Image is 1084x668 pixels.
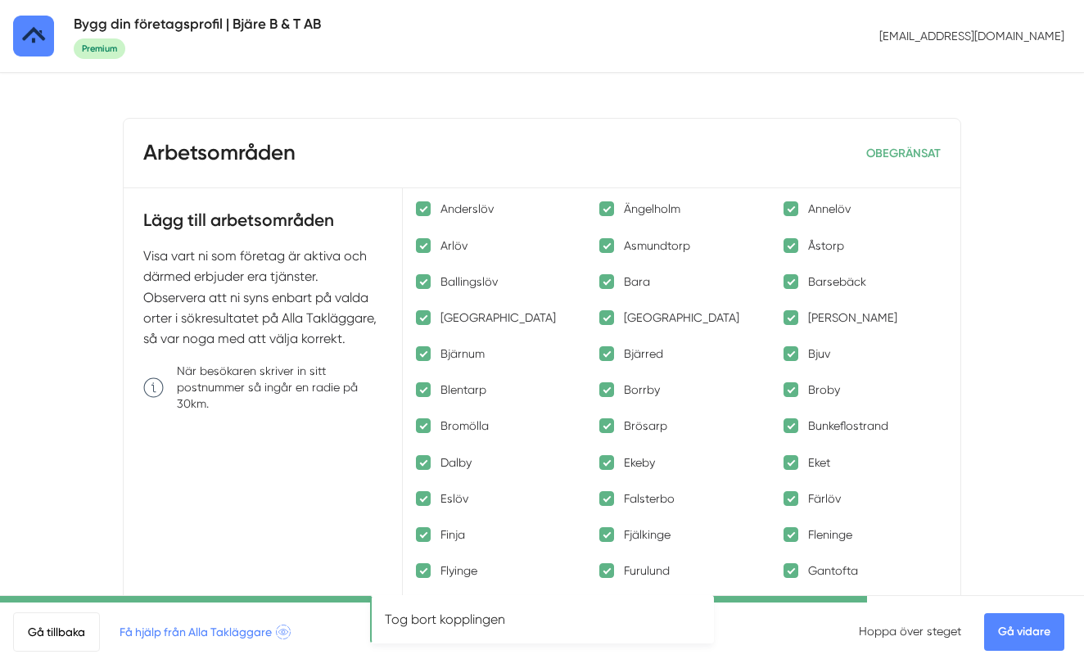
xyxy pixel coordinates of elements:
p: Arlöv [440,237,467,254]
span: OBEGRÄNSAT [866,146,941,160]
p: Blentarp [440,381,486,398]
p: Falsterbo [624,490,675,507]
p: Gantofta [808,562,858,579]
p: Åstorp [808,237,844,254]
p: Finja [440,526,465,543]
p: Asmundtorp [624,237,690,254]
p: Flyinge [440,562,477,579]
p: Barsebäck [808,273,866,290]
p: När besökaren skriver in sitt postnummer så ingår en radie på 30km. [177,363,382,412]
p: Dalby [440,454,472,471]
p: [PERSON_NAME] [808,309,897,326]
p: Borrby [624,381,660,398]
p: Ballingslöv [440,273,498,290]
p: [EMAIL_ADDRESS][DOMAIN_NAME] [873,21,1071,51]
p: Anderslöv [440,201,494,217]
p: Brösarp [624,417,667,434]
h4: Lägg till arbetsområden [143,208,382,245]
p: Visa vart ni som företag är aktiva och därmed erbjuder era tjänster. Observera att ni syns enbart... [143,246,382,350]
p: [GEOGRAPHIC_DATA] [624,309,739,326]
a: Gå tillbaka [13,612,100,652]
p: Fleninge [808,526,852,543]
span: Premium [74,38,125,59]
p: [GEOGRAPHIC_DATA] [440,309,556,326]
p: Bjärnum [440,345,485,362]
p: Bara [624,273,650,290]
p: Bjärred [624,345,663,362]
p: Bjuv [808,345,830,362]
p: Ängelholm [624,201,680,217]
p: Bromölla [440,417,489,434]
a: Hoppa över steget [859,625,961,638]
p: Fjälkinge [624,526,671,543]
p: Bunkeflostrand [808,417,888,434]
p: Broby [808,381,840,398]
p: Färlöv [808,490,841,507]
a: Gå vidare [984,613,1064,651]
h5: Bygg din företagsprofil | Bjäre B & T AB [74,13,321,35]
p: Tog bort kopplingen [385,610,699,629]
p: Ekeby [624,454,655,471]
p: Eket [808,454,830,471]
span: Få hjälp från Alla Takläggare [120,623,291,641]
h3: Arbetsområden [143,138,296,168]
img: Alla Takläggare [13,16,54,56]
p: Annelöv [808,201,851,217]
p: Eslöv [440,490,468,507]
p: Furulund [624,562,670,579]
